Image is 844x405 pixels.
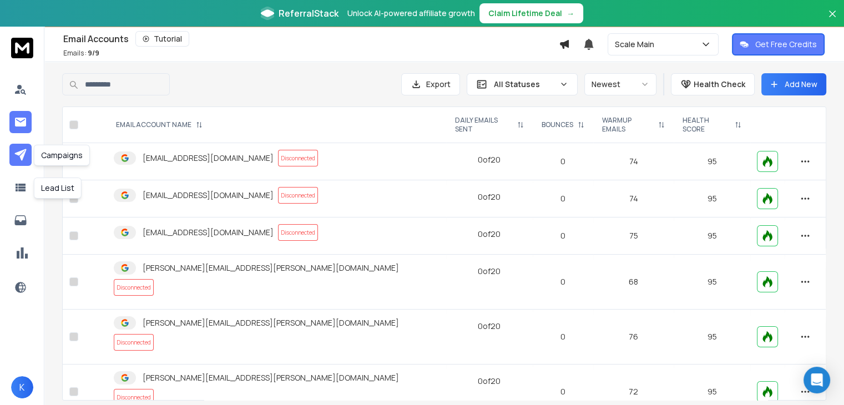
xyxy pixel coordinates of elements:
button: Tutorial [135,31,189,47]
p: HEALTH SCORE [683,116,730,134]
div: Campaigns [34,145,90,166]
span: Disconnected [278,224,318,241]
div: EMAIL ACCOUNT NAME [116,120,203,129]
td: 74 [593,180,674,217]
p: BOUNCES [542,120,573,129]
p: 0 [539,331,587,342]
td: 95 [674,217,750,255]
button: Export [401,73,460,95]
div: 0 of 20 [478,321,501,332]
span: Disconnected [278,187,318,204]
div: 0 of 20 [478,376,501,387]
p: All Statuses [494,79,555,90]
td: 75 [593,217,674,255]
div: 0 of 20 [478,266,501,277]
button: Health Check [671,73,755,95]
p: Get Free Credits [755,39,817,50]
p: [PERSON_NAME][EMAIL_ADDRESS][PERSON_NAME][DOMAIN_NAME] [143,262,399,274]
p: 0 [539,230,587,241]
span: 9 / 9 [88,48,99,58]
td: 95 [674,255,750,310]
div: 0 of 20 [478,191,501,202]
div: Email Accounts [63,31,559,47]
p: [PERSON_NAME][EMAIL_ADDRESS][PERSON_NAME][DOMAIN_NAME] [143,372,399,383]
td: 68 [593,255,674,310]
p: 0 [539,276,587,287]
p: Health Check [694,79,745,90]
p: [EMAIL_ADDRESS][DOMAIN_NAME] [143,190,274,201]
p: DAILY EMAILS SENT [455,116,513,134]
p: 0 [539,193,587,204]
p: [EMAIL_ADDRESS][DOMAIN_NAME] [143,153,274,164]
button: Newest [584,73,656,95]
div: 0 of 20 [478,154,501,165]
p: Unlock AI-powered affiliate growth [347,8,475,19]
p: Scale Main [615,39,659,50]
p: 0 [539,156,587,167]
button: K [11,376,33,398]
p: [PERSON_NAME][EMAIL_ADDRESS][PERSON_NAME][DOMAIN_NAME] [143,317,399,328]
p: 0 [539,386,587,397]
div: Open Intercom Messenger [803,367,830,393]
span: → [567,8,574,19]
p: Emails : [63,49,99,58]
span: Disconnected [114,334,154,351]
span: Disconnected [278,150,318,166]
p: [EMAIL_ADDRESS][DOMAIN_NAME] [143,227,274,238]
span: ReferralStack [279,7,338,20]
div: Lead List [34,178,82,199]
td: 95 [674,180,750,217]
p: WARMUP EMAILS [602,116,654,134]
td: 95 [674,143,750,180]
button: Add New [761,73,826,95]
span: Disconnected [114,279,154,296]
button: Close banner [825,7,840,33]
button: Claim Lifetime Deal→ [479,3,583,23]
div: 0 of 20 [478,229,501,240]
td: 74 [593,143,674,180]
td: 95 [674,310,750,364]
td: 76 [593,310,674,364]
button: Get Free Credits [732,33,825,55]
